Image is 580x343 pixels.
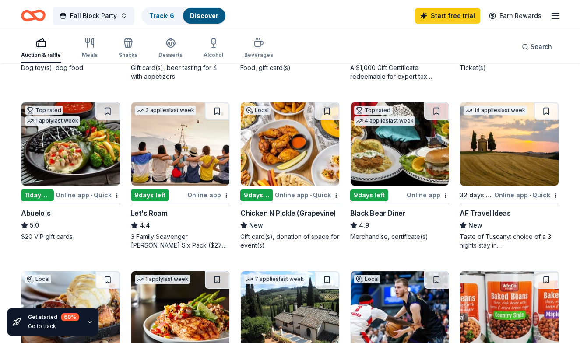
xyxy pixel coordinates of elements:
[28,313,79,321] div: Get started
[70,10,117,21] span: Fall Block Party
[350,189,388,201] div: 9 days left
[494,189,559,200] div: Online app Quick
[53,7,134,24] button: Fall Block Party
[354,116,415,126] div: 4 applies last week
[460,190,492,200] div: 32 days left
[28,323,79,330] div: Go to track
[460,208,510,218] div: AF Travel Ideas
[240,63,340,72] div: Food, gift card(s)
[21,5,46,26] a: Home
[460,102,559,250] a: Image for AF Travel Ideas14 applieslast week32 days leftOnline app•QuickAF Travel IdeasNewTaste o...
[25,106,63,115] div: Top rated
[21,102,120,185] img: Image for Abuelo's
[244,275,306,284] div: 7 applies last week
[119,52,137,59] div: Snacks
[354,275,380,283] div: Local
[25,116,80,126] div: 1 apply last week
[515,38,559,56] button: Search
[241,102,339,185] img: Image for Chicken N Pickle (Grapevine)
[204,52,223,59] div: Alcohol
[187,189,230,200] div: Online app
[21,208,51,218] div: Abuelo's
[82,52,98,59] div: Meals
[131,232,230,250] div: 3 Family Scavenger [PERSON_NAME] Six Pack ($270 Value), 2 Date Night Scavenger [PERSON_NAME] Two ...
[158,34,183,63] button: Desserts
[25,275,51,283] div: Local
[484,8,547,24] a: Earn Rewards
[275,189,340,200] div: Online app Quick
[350,63,450,81] div: A $1,000 Gift Certificate redeemable for expert tax preparation or tax resolution services—recipi...
[240,189,273,201] div: 9 days left
[460,63,559,72] div: Ticket(s)
[61,313,79,321] div: 60 %
[135,275,190,284] div: 1 apply last week
[350,208,406,218] div: Black Bear Diner
[460,232,559,250] div: Taste of Tuscany: choice of a 3 nights stay in [GEOGRAPHIC_DATA] or a 5 night stay in [GEOGRAPHIC...
[354,106,392,115] div: Top rated
[91,192,92,199] span: •
[21,102,120,241] a: Image for Abuelo's Top rated1 applylast week11days leftOnline app•QuickAbuelo's5.0$20 VIP gift cards
[350,102,450,241] a: Image for Black Bear DinerTop rated4 applieslast week9days leftOnline appBlack Bear Diner4.9Merch...
[135,106,196,115] div: 3 applies last week
[56,189,120,200] div: Online app Quick
[240,102,340,250] a: Image for Chicken N Pickle (Grapevine)Local9days leftOnline app•QuickChicken N Pickle (Grapevine)...
[460,102,559,185] img: Image for AF Travel Ideas
[21,34,61,63] button: Auction & raffle
[240,232,340,250] div: Gift card(s), donation of space for event(s)
[464,106,527,115] div: 14 applies last week
[131,208,168,218] div: Let's Roam
[244,106,271,115] div: Local
[131,63,230,81] div: Gift card(s), beer tasting for 4 with appetizers
[415,8,480,24] a: Start free trial
[140,220,150,231] span: 4.4
[21,63,120,72] div: Dog toy(s), dog food
[529,192,531,199] span: •
[204,34,223,63] button: Alcohol
[131,102,230,185] img: Image for Let's Roam
[240,208,336,218] div: Chicken N Pickle (Grapevine)
[149,12,174,19] a: Track· 6
[141,7,226,24] button: Track· 6Discover
[350,232,450,241] div: Merchandise, certificate(s)
[190,12,218,19] a: Discover
[158,52,183,59] div: Desserts
[351,102,449,185] img: Image for Black Bear Diner
[82,34,98,63] button: Meals
[244,34,273,63] button: Beverages
[119,34,137,63] button: Snacks
[244,52,273,59] div: Beverages
[30,220,39,231] span: 5.0
[249,220,263,231] span: New
[407,189,449,200] div: Online app
[21,52,61,59] div: Auction & raffle
[21,189,54,201] div: 11 days left
[531,42,552,52] span: Search
[131,189,169,201] div: 9 days left
[131,102,230,250] a: Image for Let's Roam3 applieslast week9days leftOnline appLet's Roam4.43 Family Scavenger [PERSON...
[310,192,312,199] span: •
[468,220,482,231] span: New
[21,232,120,241] div: $20 VIP gift cards
[359,220,369,231] span: 4.9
